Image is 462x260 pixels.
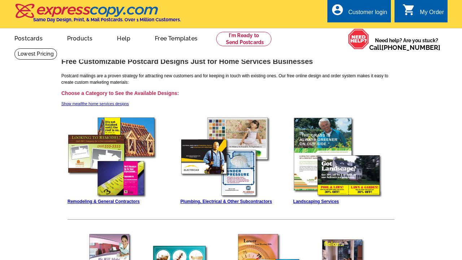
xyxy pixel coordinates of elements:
a: landscaping direct mail [293,194,383,199]
img: plumbing electrical subcontractors direct mail postcards [180,117,271,198]
a: Postcards [3,29,54,46]
a: Free Templates [143,29,209,46]
span: Call [369,44,440,51]
a: Show meallthe home services designs [61,101,129,106]
a: account_circle Customer login [331,8,387,17]
a: Remodeling & General Contractors [67,199,140,204]
a: shopping_cart My Order [402,8,444,17]
a: Products [56,29,104,46]
a: subcontractors direct mail postcards [180,194,271,199]
h3: Choose a Category to See the Available Designs: [61,90,401,96]
i: shopping_cart [402,3,415,16]
a: [PHONE_NUMBER] [382,44,440,51]
img: lawn care marketing postcards [293,117,383,198]
h4: Same Day Design, Print, & Mail Postcards. Over 1 Million Customers. [33,17,181,22]
i: account_circle [331,3,344,16]
img: home remodeling direct mail postcards [67,117,158,198]
a: contractor marketing [67,194,158,199]
div: My Order [420,9,444,19]
p: Postcard mailings are a proven strategy for attracting new customers and for keeping in touch wit... [61,73,401,86]
h1: Free Customizable Postcard Designs Just for Home Services Businesses [61,58,401,65]
a: Plumbing, Electrical & Other Subcontractors [180,199,272,204]
img: help [348,29,369,49]
a: Help [105,29,142,46]
a: Landscaping Services [293,199,339,204]
span: Need help? Are you stuck? [369,37,444,51]
em: all [78,101,82,106]
div: Customer login [348,9,387,19]
a: Same Day Design, Print, & Mail Postcards. Over 1 Million Customers. [14,9,181,22]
